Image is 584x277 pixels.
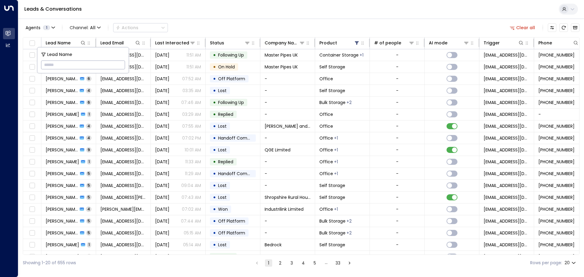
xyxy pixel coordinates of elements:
[46,194,78,200] span: Stuart Jobson
[46,147,78,153] span: Sofia Qadir
[484,64,530,70] span: ayeshaclc2025@gmail.com
[213,168,216,179] div: •
[155,159,169,165] span: Sep 02, 2025
[46,135,78,141] span: Michael Caley
[538,64,575,70] span: +443403337606
[218,218,245,224] span: Off Platform
[319,159,333,165] span: Office
[260,132,315,144] td: -
[100,123,146,129] span: bsc@chowdharyandco.com
[155,218,169,224] span: Aug 23, 2025
[538,99,575,106] span: +447880585619
[218,64,235,70] span: On Hold
[183,242,201,248] p: 05:14 AM
[218,159,233,165] span: Replied
[346,259,353,267] button: Go to next page
[24,5,82,12] a: Leads & Conversations
[155,123,169,129] span: Sep 07, 2025
[484,135,530,141] span: leads@space-station.co.uk
[396,135,398,141] div: -
[311,259,318,267] button: Go to page 5
[319,39,360,47] div: Product
[86,100,92,105] span: 6
[182,206,201,212] p: 07:02 AM
[28,241,36,249] span: Toggle select row
[186,52,201,58] p: 11:51 AM
[100,230,146,236] span: adeleuyan@gmail.com
[28,170,36,178] span: Toggle select row
[46,182,78,189] span: Lorenza Aguilar
[253,259,353,267] nav: pagination navigation
[213,133,216,143] div: •
[484,194,530,200] span: leads@space-station.co.uk
[218,111,233,117] span: Replied
[538,218,575,224] span: +447563720169
[181,99,201,106] p: 07:46 AM
[28,40,36,47] span: Toggle select all
[23,260,76,266] div: Showing 1-20 of 655 rows
[265,254,282,260] span: Bedrock
[28,99,36,106] span: Toggle select row
[185,147,201,153] p: 10:01 AM
[260,168,315,179] td: -
[260,97,315,108] td: -
[100,254,146,260] span: jwhitefamily@mail.com
[86,183,92,188] span: 5
[155,182,169,189] span: Sep 01, 2025
[213,251,216,262] div: •
[23,23,57,32] button: Agents1
[155,242,169,248] span: Aug 21, 2025
[538,159,575,165] span: +447412931378
[185,159,201,165] p: 11:33 AM
[100,218,146,224] span: adeleuyan@gmail.com
[46,171,78,177] span: Lewis Crask
[182,88,201,94] p: 03:35 AM
[484,39,500,47] div: Trigger
[181,182,201,189] p: 09:04 AM
[213,180,216,191] div: •
[86,195,92,200] span: 5
[565,258,577,267] div: 20
[429,39,447,47] div: AI mode
[484,52,530,58] span: leads@space-station.co.uk
[260,227,315,239] td: -
[538,88,575,94] span: +447772396231
[484,99,530,106] span: leads@space-station.co.uk
[28,217,36,225] span: Toggle select row
[319,135,333,141] span: Office
[218,230,245,236] span: Off Platform
[538,123,575,129] span: +447957490346
[86,76,92,81] span: 6
[86,88,92,93] span: 4
[100,39,124,47] div: Lead Email
[265,39,299,47] div: Company Name
[46,76,78,82] span: Daniel Corfield
[538,52,575,58] span: +443403337606
[334,159,338,165] div: Storage
[100,88,146,94] span: wesshutt8@gmail.com
[484,182,530,189] span: leads@space-station.co.uk
[484,88,530,94] span: leads@space-station.co.uk
[28,206,36,213] span: Toggle select row
[538,135,575,141] span: +447385587456
[346,99,352,106] div: Container Storage,Self Storage
[484,206,530,212] span: leads@space-station.co.uk
[265,259,272,267] button: page 1
[86,206,92,212] span: 4
[548,23,556,32] button: Customize
[155,230,169,236] span: Aug 21, 2025
[86,147,92,152] span: 9
[484,242,530,248] span: leads@space-station.co.uk
[319,76,333,82] span: Office
[396,218,398,224] div: -
[100,194,146,200] span: stuart.jobson@shropshirerural.co.uk
[538,182,575,189] span: +447766797307
[319,230,346,236] span: Bulk Storage
[47,51,72,58] span: Lead Name
[218,206,228,212] span: Won
[538,230,575,236] span: +447563720169
[507,23,538,32] button: Clear all
[319,206,333,212] span: Office
[46,111,79,117] span: Sohail Adeil
[484,123,530,129] span: leads@space-station.co.uk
